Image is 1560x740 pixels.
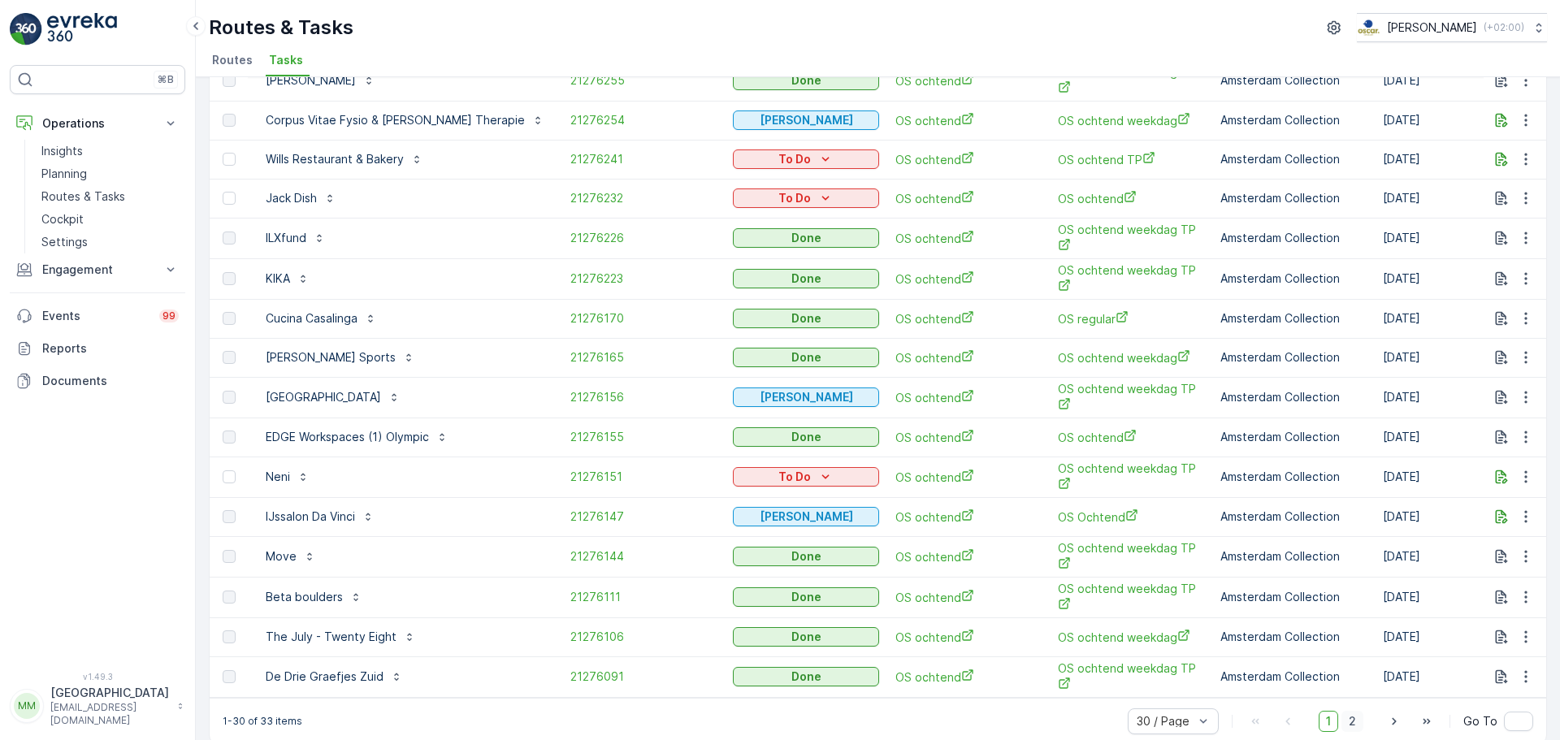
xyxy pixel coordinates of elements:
div: Toggle Row Selected [223,312,236,325]
button: To Do [733,467,879,487]
a: OS ochtend [895,310,1042,327]
p: [GEOGRAPHIC_DATA] [50,685,169,701]
button: [PERSON_NAME] Sports [256,344,425,370]
p: Done [791,629,821,645]
a: 21276147 [570,508,717,525]
a: OS ochtend weekdag TP [1058,262,1204,296]
button: Engagement [10,253,185,286]
span: OS ochtend [895,190,1042,207]
p: Done [791,429,821,445]
a: Reports [10,332,185,365]
button: Beta boulders [256,584,372,610]
span: OS ochtend [895,349,1042,366]
span: Go To [1463,713,1497,729]
p: ILXfund [266,230,306,246]
p: EDGE Workspaces (1) Olympic [266,429,429,445]
p: KIKA [266,270,290,287]
a: OS ochtend weekdag [1058,349,1204,366]
p: Settings [41,234,88,250]
a: OS ochtend weekdag TP [1058,540,1204,573]
span: 21276156 [570,389,717,405]
td: Amsterdam Collection [1212,140,1375,179]
div: Toggle Row Selected [223,153,236,166]
button: Done [733,427,879,447]
button: Done [733,627,879,647]
p: To Do [778,469,811,485]
td: Amsterdam Collection [1212,179,1375,218]
td: Amsterdam Collection [1212,60,1375,101]
span: 21276254 [570,112,717,128]
span: OS regular [1058,310,1204,327]
button: [PERSON_NAME] [256,67,385,93]
span: 21276155 [570,429,717,445]
p: [PERSON_NAME] [760,389,853,405]
a: OS ochtend [895,429,1042,446]
p: Done [791,669,821,685]
a: 21276241 [570,151,717,167]
button: To Do [733,188,879,208]
a: OS ochtend [895,72,1042,89]
button: Done [733,269,879,288]
p: Insights [41,143,83,159]
a: OS ochtend [895,589,1042,606]
a: 21276232 [570,190,717,206]
p: [PERSON_NAME] [266,72,356,89]
a: 21276223 [570,270,717,287]
a: Documents [10,365,185,397]
span: v 1.49.3 [10,672,185,682]
p: [PERSON_NAME] Sports [266,349,396,366]
button: MM[GEOGRAPHIC_DATA][EMAIL_ADDRESS][DOMAIN_NAME] [10,685,185,727]
p: ⌘B [158,73,174,86]
p: Operations [42,115,153,132]
p: The July - Twenty Eight [266,629,396,645]
td: Amsterdam Collection [1212,457,1375,497]
p: Done [791,349,821,366]
div: Toggle Row Selected [223,114,236,127]
button: [PERSON_NAME](+02:00) [1357,13,1547,42]
a: Insights [35,140,185,162]
button: EDGE Workspaces (1) Olympic [256,424,458,450]
div: Toggle Row Selected [223,470,236,483]
a: OS ochtend weekdag [1058,629,1204,646]
a: OS ochtend weekdag TP [1058,64,1204,97]
a: Settings [35,231,185,253]
a: OS ochtend weekdag [1058,112,1204,129]
span: 1 [1319,711,1338,732]
button: To Do [733,149,879,169]
button: Operations [10,107,185,140]
button: Geen Afval [733,110,879,130]
img: logo_light-DOdMpM7g.png [47,13,117,45]
td: Amsterdam Collection [1212,258,1375,299]
p: 99 [162,309,175,322]
p: Cucina Casalinga [266,310,357,327]
button: Done [733,71,879,90]
a: OS ochtend [895,469,1042,486]
p: Jack Dish [266,190,317,206]
div: Toggle Row Selected [223,670,236,683]
a: OS ochtend [1058,429,1204,446]
td: Amsterdam Collection [1212,377,1375,418]
img: basis-logo_rgb2x.png [1357,19,1380,37]
a: 21276255 [570,72,717,89]
button: Done [733,667,879,686]
button: Jack Dish [256,185,346,211]
div: Toggle Row Selected [223,431,236,444]
span: 21276165 [570,349,717,366]
a: OS ochtend [895,389,1042,406]
a: OS ochtend [1058,190,1204,207]
span: OS ochtend [895,151,1042,168]
a: OS ochtend TP [1058,151,1204,168]
a: OS ochtend [895,548,1042,565]
button: Corpus Vitae Fysio & [PERSON_NAME] Therapie [256,107,554,133]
